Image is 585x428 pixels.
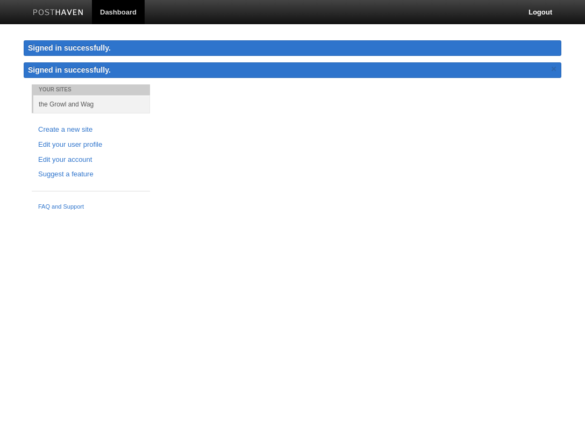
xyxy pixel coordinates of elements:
[24,40,561,56] div: Signed in successfully.
[549,62,559,76] a: ×
[33,9,84,17] img: Posthaven-bar
[38,124,144,135] a: Create a new site
[38,169,144,180] a: Suggest a feature
[28,66,111,74] span: Signed in successfully.
[32,84,150,95] li: Your Sites
[38,139,144,151] a: Edit your user profile
[33,95,150,113] a: the Growl and Wag
[38,202,144,212] a: FAQ and Support
[38,154,144,166] a: Edit your account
